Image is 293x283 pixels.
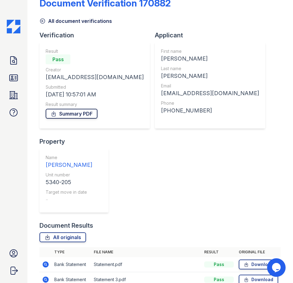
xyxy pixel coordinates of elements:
div: Pass [204,277,234,283]
th: Original file [236,247,281,257]
div: Result [46,48,144,54]
div: [EMAIL_ADDRESS][DOMAIN_NAME] [46,73,144,82]
div: Document Results [39,221,93,230]
div: 5340-205 [46,178,92,187]
div: Result summary [46,101,144,108]
div: - [46,195,92,204]
th: Type [52,247,91,257]
img: CE_Icon_Blue-c292c112584629df590d857e76928e9f676e5b41ef8f769ba2f05ee15b207248.png [7,20,20,33]
div: Email [161,83,259,89]
div: First name [161,48,259,54]
div: [PERSON_NAME] [161,72,259,80]
a: All document verifications [39,17,112,25]
div: [PERSON_NAME] [161,54,259,63]
td: Statement.pdf [91,257,202,272]
th: File name [91,247,202,257]
td: Bank Statement [52,257,91,272]
div: Creator [46,67,144,73]
div: Verification [39,31,155,40]
iframe: chat widget [267,258,287,277]
a: Summary PDF [46,109,97,119]
a: All originals [39,232,86,242]
div: Last name [161,65,259,72]
div: Applicant [155,31,270,40]
th: Result [202,247,236,257]
div: Phone [161,100,259,106]
div: Pass [204,261,234,268]
div: [EMAIL_ADDRESS][DOMAIN_NAME] [161,89,259,98]
a: Name [PERSON_NAME] [46,154,92,169]
div: [PERSON_NAME] [46,161,92,169]
div: [PHONE_NUMBER] [161,106,259,115]
div: Target move in date [46,189,92,195]
div: Unit number [46,172,92,178]
a: Download [239,260,278,269]
div: [DATE] 10:57:01 AM [46,90,144,99]
div: Property [39,137,113,146]
div: Name [46,154,92,161]
div: Submitted [46,84,144,90]
div: Pass [46,54,70,64]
